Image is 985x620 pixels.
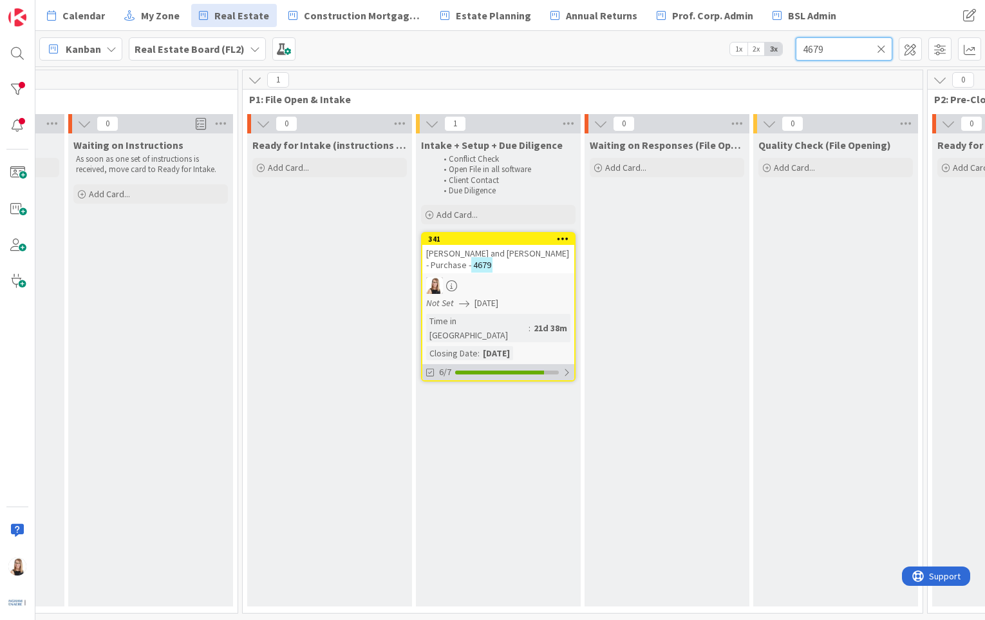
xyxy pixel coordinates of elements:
span: 0 [276,116,297,131]
span: Intake + Setup + Due Diligence [421,139,563,151]
div: [DATE] [480,346,513,360]
span: Add Card... [436,209,478,220]
div: Time in [GEOGRAPHIC_DATA] [426,314,529,342]
span: Construction Mortgages - Draws [304,8,421,23]
span: Estate Planning [456,8,531,23]
span: Kanban [66,41,101,57]
span: Prof. Corp. Admin [672,8,753,23]
a: 341[PERSON_NAME] and [PERSON_NAME] - Purchase -4679DBNot Set[DATE]Time in [GEOGRAPHIC_DATA]:21d 3... [421,232,576,382]
span: Ready for Intake (instructions received) [252,139,407,151]
a: Construction Mortgages - Draws [281,4,429,27]
p: As soon as one set of instructions is received, move card to Ready for Intake. [76,154,225,175]
span: 6/7 [439,365,451,379]
span: Real Estate [214,8,269,23]
mark: 4679 [471,257,493,272]
img: DB [8,557,26,576]
span: Add Card... [774,162,815,173]
a: BSL Admin [765,4,844,27]
span: 2x [747,43,765,55]
img: Visit kanbanzone.com [8,8,26,26]
span: Add Card... [89,188,130,200]
span: 0 [961,116,982,131]
div: DB [422,277,574,294]
a: Real Estate [191,4,277,27]
span: 0 [782,116,803,131]
span: 1x [730,43,747,55]
span: My Zone [141,8,180,23]
a: Estate Planning [433,4,539,27]
a: Annual Returns [543,4,645,27]
span: Add Card... [268,162,309,173]
span: Waiting on Instructions [73,139,183,151]
li: Due Diligence [436,186,574,196]
span: Quality Check (File Opening) [758,139,891,151]
a: Prof. Corp. Admin [649,4,761,27]
img: avatar [8,594,26,612]
span: Calendar [62,8,105,23]
span: Waiting on Responses (File Opening) [590,139,744,151]
li: Conflict Check [436,154,574,164]
span: Add Card... [605,162,646,173]
div: 341[PERSON_NAME] and [PERSON_NAME] - Purchase -4679 [422,233,574,273]
span: [PERSON_NAME] and [PERSON_NAME] - Purchase - [426,247,569,271]
a: My Zone [117,4,187,27]
span: [DATE] [474,296,498,310]
span: 1 [444,116,466,131]
span: : [478,346,480,360]
div: 21d 38m [530,321,570,335]
span: 3x [765,43,782,55]
li: Client Contact [436,175,574,186]
span: Annual Returns [566,8,637,23]
a: Calendar [39,4,113,27]
li: Open File in all software [436,164,574,175]
div: 341 [422,233,574,245]
div: Closing Date [426,346,478,360]
span: BSL Admin [788,8,836,23]
i: Not Set [426,297,454,309]
span: 1 [267,72,289,88]
span: 0 [97,116,118,131]
div: 341 [428,235,574,244]
span: P1: File Open & Intake [249,93,906,106]
input: Quick Filter... [796,37,892,61]
span: : [529,321,530,335]
span: 0 [613,116,635,131]
img: DB [426,277,443,294]
span: 0 [952,72,974,88]
b: Real Estate Board (FL2) [135,43,245,55]
span: Support [27,2,59,17]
